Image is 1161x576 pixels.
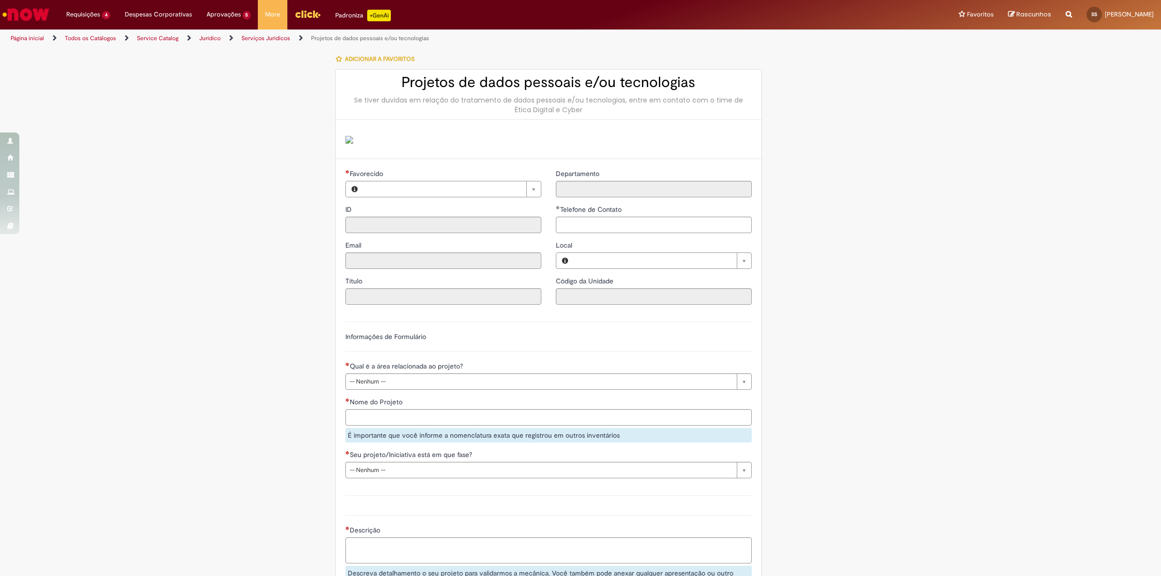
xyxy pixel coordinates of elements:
span: Local [556,241,574,250]
label: Somente leitura - Código da Unidade [556,276,615,286]
span: Favoritos [967,10,994,19]
div: Padroniza [335,10,391,21]
span: Necessários [345,362,350,366]
span: -- Nenhum -- [350,462,732,478]
span: Necessários [345,451,350,455]
span: Nome do Projeto [350,398,404,406]
span: Qual é a área relacionada ao projeto? [350,362,465,370]
button: Local, Visualizar este registro [556,253,574,268]
span: Necessários [345,170,350,174]
input: ID [345,217,541,233]
span: -- Nenhum -- [350,374,732,389]
a: Rascunhos [1008,10,1051,19]
div: Se tiver duvidas em relação do tratamento de dados pessoais e/ou tecnologias, entre em contato co... [345,95,752,115]
button: Favorecido, Visualizar este registro [346,181,363,197]
a: Projetos de dados pessoais e/ou tecnologias [311,34,429,42]
img: click_logo_yellow_360x200.png [295,7,321,21]
img: sys_attachment.do [345,136,353,144]
span: Aprovações [207,10,241,19]
input: Título [345,288,541,305]
span: Seu projeto/Iniciativa está em que fase? [350,450,474,459]
img: ServiceNow [1,5,51,24]
span: Adicionar a Favoritos [345,55,415,63]
span: Necessários [345,526,350,530]
label: Somente leitura - Email [345,240,363,250]
label: Somente leitura - ID [345,205,354,214]
a: Jurídico [199,34,221,42]
label: Informações de Formulário [345,332,426,341]
span: Despesas Corporativas [125,10,192,19]
label: Somente leitura - Departamento [556,169,601,178]
a: Limpar campo Local [574,253,751,268]
a: Service Catalog [137,34,179,42]
span: Necessários - Favorecido [350,169,385,178]
label: Somente leitura - Título [345,276,364,286]
span: SS [1091,11,1097,17]
span: More [265,10,280,19]
a: Serviços Juridicos [241,34,290,42]
span: Descrição [350,526,382,534]
span: Somente leitura - Departamento [556,169,601,178]
input: Nome do Projeto [345,409,752,426]
h2: Projetos de dados pessoais e/ou tecnologias [345,74,752,90]
span: Somente leitura - Código da Unidade [556,277,615,285]
button: Adicionar a Favoritos [335,49,420,69]
span: Rascunhos [1016,10,1051,19]
span: Telefone de Contato [560,205,624,214]
span: [PERSON_NAME] [1105,10,1154,18]
ul: Trilhas de página [7,30,767,47]
div: É importante que você informe a nomenclatura exata que registrou em outros inventários [345,428,752,443]
input: Código da Unidade [556,288,752,305]
span: Obrigatório Preenchido [556,206,560,209]
input: Email [345,252,541,269]
a: Limpar campo Favorecido [363,181,541,197]
textarea: Descrição [345,537,752,564]
span: Necessários [345,398,350,402]
span: Somente leitura - Título [345,277,364,285]
input: Departamento [556,181,752,197]
span: 4 [102,11,110,19]
a: Página inicial [11,34,44,42]
p: +GenAi [367,10,391,21]
input: Telefone de Contato [556,217,752,233]
a: Todos os Catálogos [65,34,116,42]
span: Somente leitura - Email [345,241,363,250]
span: Requisições [66,10,100,19]
span: 5 [243,11,251,19]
